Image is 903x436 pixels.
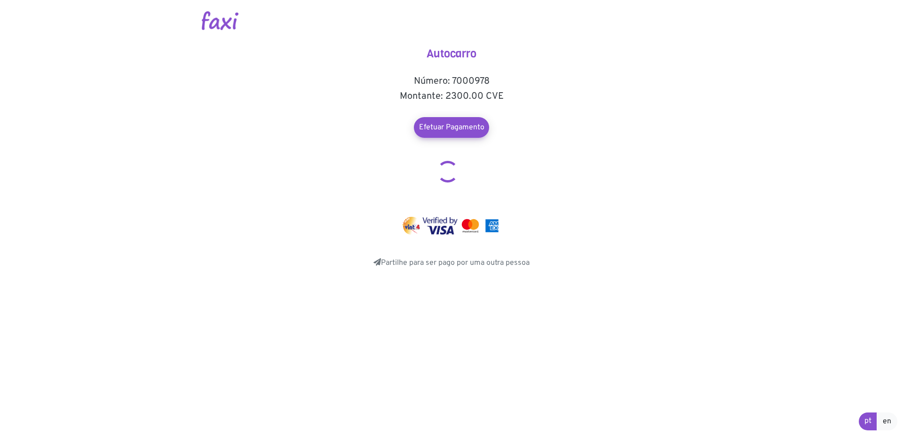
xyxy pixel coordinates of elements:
[483,217,501,235] img: mastercard
[357,76,546,87] h5: Número: 7000978
[357,91,546,102] h5: Montante: 2300.00 CVE
[414,117,489,138] a: Efetuar Pagamento
[459,217,481,235] img: mastercard
[877,412,897,430] a: en
[357,47,546,61] h4: Autocarro
[373,258,530,268] a: Partilhe para ser pago por uma outra pessoa
[422,217,458,235] img: visa
[859,412,877,430] a: pt
[402,217,421,235] img: vinti4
